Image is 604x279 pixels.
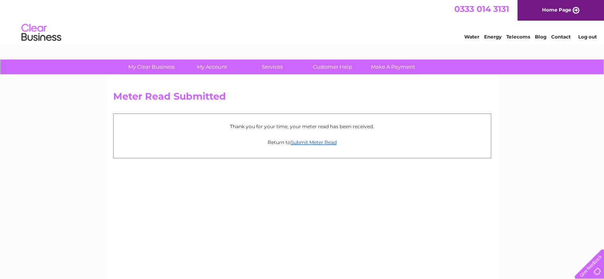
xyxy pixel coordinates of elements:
[578,34,596,40] a: Log out
[360,60,426,74] a: Make A Payment
[484,34,502,40] a: Energy
[535,34,546,40] a: Blog
[179,60,245,74] a: My Account
[506,34,530,40] a: Telecoms
[118,123,487,130] p: Thank you for your time, your meter read has been received.
[21,21,62,45] img: logo.png
[119,60,184,74] a: My Clear Business
[291,139,337,145] a: Submit Meter Read
[454,4,509,14] a: 0333 014 3131
[113,91,491,106] h2: Meter Read Submitted
[118,139,487,146] p: Return to
[464,34,479,40] a: Water
[300,60,365,74] a: Customer Help
[239,60,305,74] a: Services
[551,34,571,40] a: Contact
[115,4,490,38] div: Clear Business is a trading name of Verastar Limited (registered in [GEOGRAPHIC_DATA] No. 3667643...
